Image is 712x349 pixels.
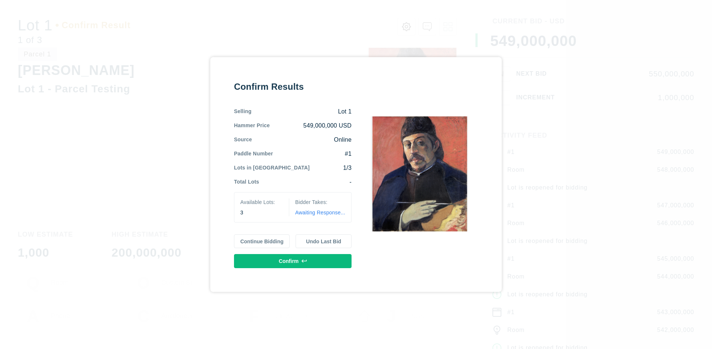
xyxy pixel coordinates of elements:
div: Lots in [GEOGRAPHIC_DATA] [234,164,310,172]
div: Confirm Results [234,81,352,93]
div: Total Lots [234,178,259,186]
div: 1/3 [310,164,352,172]
div: Source [234,136,252,144]
div: 3 [240,209,283,216]
div: 549,000,000 USD [270,122,352,130]
button: Continue Bidding [234,234,290,248]
div: #1 [273,150,352,158]
button: Undo Last Bid [296,234,352,248]
button: Confirm [234,254,352,268]
div: Paddle Number [234,150,273,158]
div: Bidder Takes: [295,198,345,206]
div: Hammer Price [234,122,270,130]
div: Lot 1 [251,108,352,116]
div: Selling [234,108,251,116]
div: Available Lots: [240,198,283,206]
div: Online [252,136,352,144]
span: Awaiting Response... [295,210,345,215]
div: - [259,178,352,186]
